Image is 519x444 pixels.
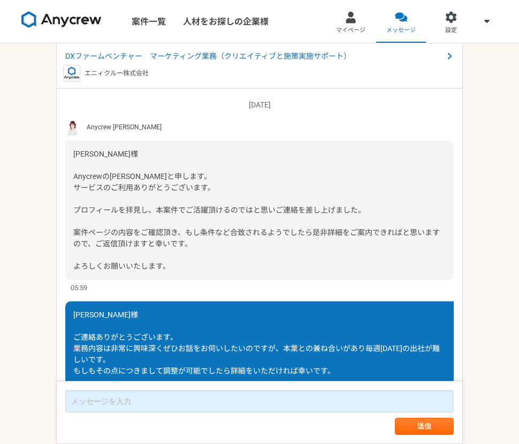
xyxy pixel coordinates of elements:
img: %E5%90%8D%E7%A7%B0%E6%9C%AA%E8%A8%AD%E5%AE%9A%E3%81%AE%E3%83%87%E3%82%B6%E3%82%A4%E3%83%B3__3_.png [65,119,81,135]
span: [PERSON_NAME]様 ご連絡ありがとうございます。 業務内容は非常に興味深くぜひお話をお伺いしたいのですが、本業との兼ね合いがあり毎週[DATE]の出社が難しいです。 もしもその点につき... [73,310,440,398]
span: 設定 [445,26,457,35]
span: マイページ [336,26,365,35]
button: 送信 [395,418,454,435]
img: logo_text_blue_01.png [63,65,80,82]
span: [PERSON_NAME]様 Anycrewの[PERSON_NAME]と申します。 サービスのご利用ありがとうございます。 プロフィールを拝見し、本案件でご活躍頂けるのではと思いご連絡を差し上... [73,150,440,270]
p: エニィクルー株式会社 [85,68,149,78]
span: メッセージ [386,26,416,35]
span: 05:59 [71,283,87,293]
span: DXファームベンチャー マーケティング業務（クリエイティブと施策実施サポート） [65,51,443,62]
img: 8DqYSo04kwAAAAASUVORK5CYII= [21,11,102,28]
span: Anycrew [PERSON_NAME] [87,122,162,132]
p: [DATE] [65,99,454,111]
